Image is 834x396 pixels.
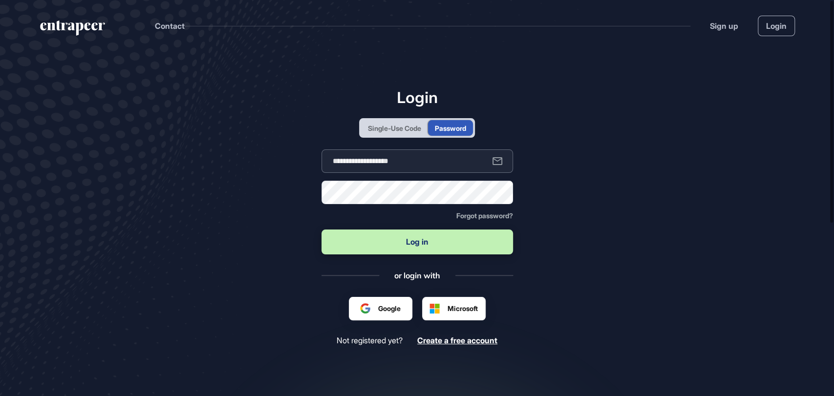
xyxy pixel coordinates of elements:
[456,212,513,220] a: Forgot password?
[448,303,478,313] span: Microsoft
[321,229,513,254] button: Log in
[321,88,513,106] h1: Login
[435,123,466,133] div: Password
[155,20,185,32] button: Contact
[337,336,403,345] span: Not registered yet?
[368,123,421,133] div: Single-Use Code
[710,20,738,32] a: Sign up
[758,16,795,36] a: Login
[394,270,440,281] div: or login with
[456,211,513,220] span: Forgot password?
[39,21,106,39] a: entrapeer-logo
[417,336,497,345] a: Create a free account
